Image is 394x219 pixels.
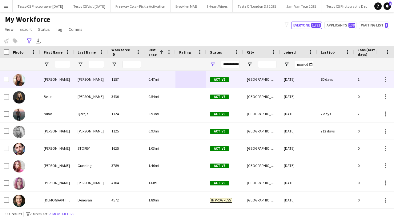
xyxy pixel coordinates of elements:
div: 1125 [108,123,145,140]
button: Everyone1,721 [291,22,322,29]
span: First Name [44,50,62,55]
span: Active [210,164,229,168]
div: [PERSON_NAME] [74,123,108,140]
button: Open Filter Menu [78,62,83,67]
button: Waiting list1 [359,22,389,29]
div: 1124 [108,105,145,122]
span: Active [210,95,229,99]
div: Denovan [74,192,108,209]
button: Tesco CS Photography Dec [321,0,372,12]
span: Active [210,146,229,151]
span: 0.93mi [148,129,159,133]
button: Open Filter Menu [284,62,289,67]
div: 80 days [317,71,354,88]
span: 0.54mi [148,94,159,99]
span: Rating [179,50,191,55]
a: Tag [54,25,65,33]
div: 0 [354,174,394,191]
img: Zoe Richardson [13,177,25,190]
div: [GEOGRAPHIC_DATA] [243,140,280,157]
div: 0 [354,123,394,140]
span: Status [210,50,222,55]
div: [GEOGRAPHIC_DATA] [243,174,280,191]
span: View [5,26,14,32]
div: [PERSON_NAME] [74,174,108,191]
img: Shian Denovan [13,195,25,207]
div: Qordja [74,105,108,122]
div: [DATE] [280,157,317,174]
span: 2 filters set [30,212,47,216]
div: 1 [354,71,394,88]
button: Applicants138 [324,22,356,29]
a: Status [35,25,52,33]
div: [PERSON_NAME] [40,174,74,191]
span: My Workforce [5,15,50,24]
div: [DATE] [280,140,317,157]
span: 138 [348,23,355,28]
input: Workforce ID Filter Input [123,61,141,68]
span: 1,721 [311,23,321,28]
div: [GEOGRAPHIC_DATA] [243,71,280,88]
span: Active [210,77,229,82]
div: [PERSON_NAME] [74,71,108,88]
img: Nikos Qordja [13,108,25,121]
a: 2 [384,2,391,10]
div: 3430 [108,88,145,105]
div: [DATE] [280,71,317,88]
div: [PERSON_NAME] [40,123,74,140]
span: Active [210,181,229,185]
div: [GEOGRAPHIC_DATA] [243,88,280,105]
div: 712 days [317,123,354,140]
span: 0.93mi [148,112,159,116]
span: Comms [69,26,82,32]
div: 0 [354,140,394,157]
button: Freeway Cola - Pickle Activation [111,0,171,12]
button: Remove filters [47,211,75,217]
div: 1157 [108,71,145,88]
img: karen cunningham [13,126,25,138]
div: [GEOGRAPHIC_DATA] [243,157,280,174]
input: Last Name Filter Input [89,61,104,68]
div: [DEMOGRAPHIC_DATA] [40,192,74,209]
app-action-btn: Advanced filters [26,37,33,45]
img: Laura Gunning [13,160,25,172]
div: [PERSON_NAME] [40,157,74,174]
div: 4572 [108,192,145,209]
button: Tesco CS Visit [DATE] [68,0,111,12]
div: Nikos [40,105,74,122]
button: Tesco CS Photography [DATE] [13,0,68,12]
div: STOREY [74,140,108,157]
span: 1.46mi [148,163,159,168]
div: [PERSON_NAME] [40,71,74,88]
app-action-btn: Export XLSX [34,37,42,45]
img: Belle Jones [13,91,25,103]
span: Jobs (last 90 days) [358,47,383,57]
button: Open Filter Menu [247,62,252,67]
button: Taste Of London DJ 2025 [233,0,281,12]
div: 0 [354,192,394,209]
div: [PERSON_NAME] [74,88,108,105]
div: [GEOGRAPHIC_DATA] [243,192,280,209]
a: Export [17,25,34,33]
span: 1.03mi [148,146,159,151]
button: Open Filter Menu [210,62,215,67]
span: Status [38,26,50,32]
span: 1.6mi [148,180,157,185]
div: [GEOGRAPHIC_DATA] [243,123,280,140]
a: View [2,25,16,33]
div: 0 [354,157,394,174]
span: Active [210,129,229,134]
img: Kelly McShane [13,74,25,86]
span: City [247,50,254,55]
span: 1.89mi [148,198,159,202]
div: Gunning [74,157,108,174]
div: 0 [354,88,394,105]
div: [GEOGRAPHIC_DATA] [243,105,280,122]
div: [DATE] [280,88,317,105]
button: Open Filter Menu [111,62,117,67]
div: [DATE] [280,123,317,140]
button: Jam Van Tour 2025 [281,0,321,12]
img: BENJAMIN STOREY [13,143,25,155]
div: 4104 [108,174,145,191]
div: [PERSON_NAME] [40,140,74,157]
